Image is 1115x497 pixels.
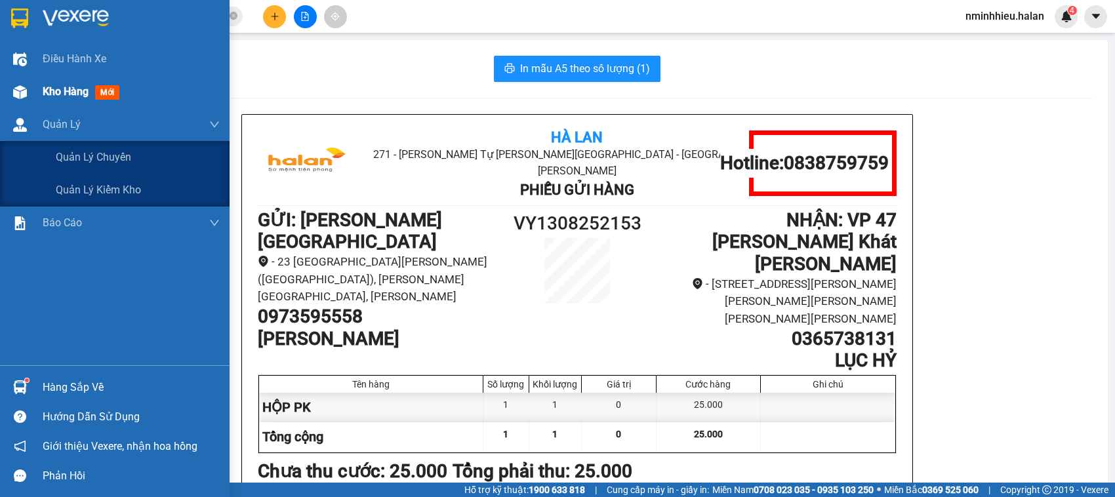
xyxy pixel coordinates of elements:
[263,5,286,28] button: plus
[582,393,657,422] div: 0
[660,379,757,389] div: Cước hàng
[25,378,29,382] sup: 1
[520,60,650,77] span: In mẫu A5 theo số lượng (1)
[364,146,790,179] li: 271 - [PERSON_NAME] Tự [PERSON_NAME][GEOGRAPHIC_DATA] - [GEOGRAPHIC_DATA][PERSON_NAME]
[43,378,220,397] div: Hàng sắp về
[754,485,874,495] strong: 0708 023 035 - 0935 103 250
[43,50,106,67] span: Điều hành xe
[988,483,990,497] span: |
[258,253,497,306] li: - 23 [GEOGRAPHIC_DATA][PERSON_NAME] ([GEOGRAPHIC_DATA]), [PERSON_NAME][GEOGRAPHIC_DATA], [PERSON_...
[258,328,497,350] h1: [PERSON_NAME]
[694,429,723,439] span: 25.000
[692,278,703,289] span: environment
[56,149,131,165] span: Quản lý chuyến
[529,393,582,422] div: 1
[1061,10,1072,22] img: icon-new-feature
[13,216,27,230] img: solution-icon
[230,12,237,20] span: close-circle
[483,393,529,422] div: 1
[616,429,621,439] span: 0
[657,349,897,372] h1: LỤC HỶ
[503,429,508,439] span: 1
[720,152,889,174] h1: Hotline: 0838759759
[657,275,897,328] li: - [STREET_ADDRESS][PERSON_NAME][PERSON_NAME][PERSON_NAME][PERSON_NAME][PERSON_NAME]
[43,466,220,486] div: Phản hồi
[258,209,442,253] b: GỬI : [PERSON_NAME][GEOGRAPHIC_DATA]
[331,12,340,21] span: aim
[14,440,26,452] span: notification
[270,12,279,21] span: plus
[300,12,310,21] span: file-add
[209,218,220,228] span: down
[520,182,634,198] b: Phiếu Gửi Hàng
[258,256,269,267] span: environment
[552,429,557,439] span: 1
[922,485,979,495] strong: 0369 525 060
[585,379,653,389] div: Giá trị
[259,393,483,422] div: HỘP PK
[13,52,27,66] img: warehouse-icon
[11,9,28,28] img: logo-vxr
[230,10,237,23] span: close-circle
[56,182,141,198] span: Quản lý kiểm kho
[1042,485,1051,494] span: copyright
[43,438,197,454] span: Giới thiệu Vexere, nhận hoa hồng
[258,460,447,482] b: Chưa thu cước : 25.000
[324,5,347,28] button: aim
[258,130,356,196] img: logo.jpg
[13,118,27,132] img: warehouse-icon
[1084,5,1107,28] button: caret-down
[1090,10,1102,22] span: caret-down
[607,483,709,497] span: Cung cấp máy in - giấy in:
[453,460,632,482] b: Tổng phải thu: 25.000
[1070,6,1074,15] span: 4
[712,483,874,497] span: Miền Nam
[43,85,89,98] span: Kho hàng
[877,487,881,492] span: ⚪️
[487,379,525,389] div: Số lượng
[258,306,497,328] h1: 0973595558
[497,209,657,238] h1: VY1308252153
[464,483,585,497] span: Hỗ trợ kỹ thuật:
[262,379,479,389] div: Tên hàng
[595,483,597,497] span: |
[551,129,603,146] b: Hà Lan
[533,379,578,389] div: Khối lượng
[1068,6,1077,15] sup: 4
[14,469,26,482] span: message
[712,209,897,275] b: NHẬN : VP 47 [PERSON_NAME] Khát [PERSON_NAME]
[764,379,892,389] div: Ghi chú
[262,429,323,445] span: Tổng cộng
[884,483,979,497] span: Miền Bắc
[14,410,26,423] span: question-circle
[294,5,317,28] button: file-add
[43,407,220,427] div: Hướng dẫn sử dụng
[43,116,81,132] span: Quản Lý
[657,328,897,350] h1: 0365738131
[955,8,1055,24] span: nminhhieu.halan
[504,63,515,75] span: printer
[494,56,660,82] button: printerIn mẫu A5 theo số lượng (1)
[529,485,585,495] strong: 1900 633 818
[209,119,220,130] span: down
[13,85,27,99] img: warehouse-icon
[95,85,119,100] span: mới
[657,393,761,422] div: 25.000
[13,380,27,394] img: warehouse-icon
[43,214,82,231] span: Báo cáo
